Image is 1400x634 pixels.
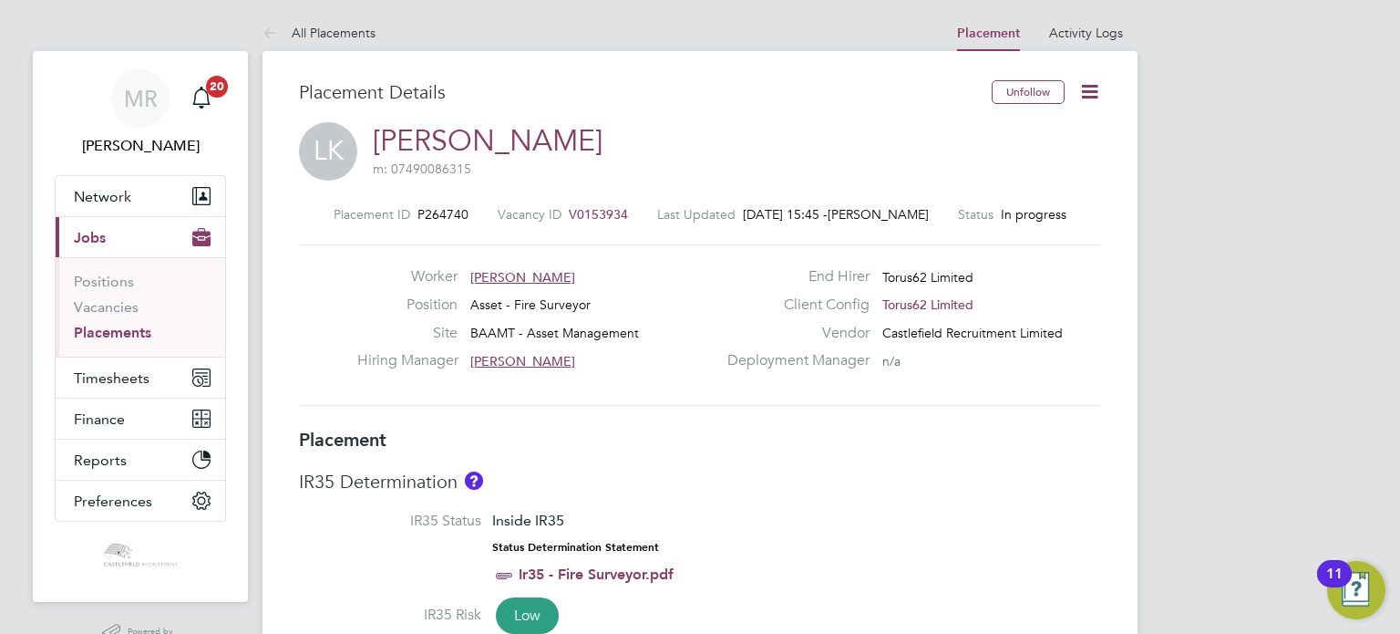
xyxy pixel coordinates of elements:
[299,429,386,451] b: Placement
[470,353,575,369] span: [PERSON_NAME]
[992,80,1065,104] button: Unfollow
[882,325,1063,341] span: Castlefield Recruitment Limited
[492,512,564,529] span: Inside IR35
[101,540,179,569] img: castlefieldrecruitment-logo-retina.png
[74,493,152,510] span: Preferences
[470,296,591,313] span: Asset - Fire Surveyor
[56,481,225,521] button: Preferences
[55,69,226,157] a: MR[PERSON_NAME]
[74,188,131,205] span: Network
[74,369,149,387] span: Timesheets
[716,267,870,286] label: End Hirer
[74,298,139,316] a: Vacancies
[74,324,151,341] a: Placements
[55,135,226,157] span: Mason Roberts
[299,122,357,181] span: LK
[716,351,870,370] label: Deployment Manager
[183,69,220,128] a: 20
[498,206,561,223] label: Vacancy ID
[74,229,106,246] span: Jobs
[716,324,870,343] label: Vendor
[828,206,929,223] span: [PERSON_NAME]
[74,452,127,469] span: Reports
[56,176,225,216] button: Network
[33,51,248,602] nav: Main navigation
[882,269,973,286] span: Torus62 Limited
[334,206,410,223] label: Placement ID
[519,566,674,583] a: Ir35 - Fire Surveyor.pdf
[716,296,870,315] label: Client Config
[55,540,226,569] a: Go to home page
[124,87,158,110] span: MR
[206,76,228,98] span: 20
[56,217,225,257] button: Jobs
[357,324,458,343] label: Site
[262,25,376,41] a: All Placements
[56,257,225,357] div: Jobs
[1326,574,1343,598] div: 11
[74,411,125,428] span: Finance
[958,206,993,223] label: Status
[56,440,225,480] button: Reports
[357,267,458,286] label: Worker
[74,273,134,290] a: Positions
[373,123,602,159] a: [PERSON_NAME]
[299,512,481,531] label: IR35 Status
[569,206,628,223] span: V0153934
[470,269,575,286] span: [PERSON_NAME]
[56,358,225,398] button: Timesheets
[470,325,639,341] span: BAAMT - Asset Management
[299,470,1101,494] h3: IR35 Determination
[657,206,736,223] label: Last Updated
[417,206,468,223] span: P264740
[1001,206,1066,223] span: In progress
[882,296,973,313] span: Torus62 Limited
[465,472,483,490] button: About IR35
[1327,561,1385,619] button: Open Resource Center, 11 new notifications
[56,399,225,439] button: Finance
[299,606,481,625] label: IR35 Risk
[373,161,471,177] span: m: 07490086315
[299,80,978,104] h3: Placement Details
[1049,25,1123,41] a: Activity Logs
[882,353,901,369] span: n/a
[743,206,828,223] span: [DATE] 15:45 -
[496,598,559,634] span: Low
[492,541,659,554] strong: Status Determination Statement
[957,26,1020,41] a: Placement
[357,351,458,370] label: Hiring Manager
[357,296,458,315] label: Position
